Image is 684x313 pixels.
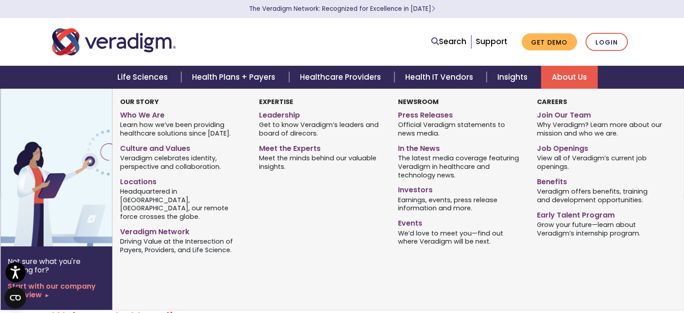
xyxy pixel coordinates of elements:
[8,282,105,299] a: Start with our company overview
[398,154,523,180] span: The latest media coverage featuring Veradigm in healthcare and technology news.
[120,97,159,106] strong: Our Story
[259,154,384,171] span: Meet the minds behind our valuable insights.
[487,66,541,89] a: Insights
[536,220,662,237] span: Grow your future—learn about Veradigm’s internship program.
[398,141,523,154] a: In the News
[120,141,246,154] a: Culture and Values
[259,97,293,106] strong: Expertise
[541,66,598,89] a: About Us
[586,33,628,51] a: Login
[536,107,662,120] a: Join Our Team
[536,207,662,220] a: Early Talent Program
[120,174,246,187] a: Locations
[431,36,466,48] a: Search
[4,287,26,308] button: Open CMP widget
[398,195,523,213] span: Earnings, events, press release information and more.
[394,66,487,89] a: Health IT Vendors
[8,257,105,274] p: Not sure what you're looking for?
[120,186,246,221] span: Headquartered in [GEOGRAPHIC_DATA], [GEOGRAPHIC_DATA], our remote force crosses the globe.
[107,66,181,89] a: Life Sciences
[398,215,523,228] a: Events
[536,186,662,204] span: Veradigm offers benefits, training and development opportunities.
[398,120,523,138] span: Official Veradigm statements to news media.
[120,154,246,171] span: Veradigm celebrates identity, perspective and collaboration.
[476,36,507,47] a: Support
[398,228,523,246] span: We’d love to meet you—find out where Veradigm will be next.
[398,107,523,120] a: Press Releases
[398,182,523,195] a: Investors
[536,174,662,187] a: Benefits
[259,107,384,120] a: Leadership
[120,237,246,254] span: Driving Value at the Intersection of Payers, Providers, and Life Science.
[431,5,435,13] span: Learn More
[120,120,246,138] span: Learn how we’ve been providing healthcare solutions since [DATE].
[181,66,289,89] a: Health Plans + Payers
[259,120,384,138] span: Get to know Veradigm’s leaders and board of direcors.
[536,141,662,154] a: Job Openings
[120,107,246,120] a: Who We Are
[536,154,662,171] span: View all of Veradigm’s current job openings.
[249,5,435,13] a: The Veradigm Network: Recognized for Excellence in [DATE]Learn More
[536,97,567,106] strong: Careers
[536,120,662,138] span: Why Veradigm? Learn more about our mission and who we are.
[52,27,176,57] img: Veradigm logo
[259,141,384,154] a: Meet the Experts
[289,66,394,89] a: Healthcare Providers
[522,33,577,51] a: Get Demo
[0,89,145,246] img: Vector image of Veradigm’s Story
[120,224,246,237] a: Veradigm Network
[398,97,438,106] strong: Newsroom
